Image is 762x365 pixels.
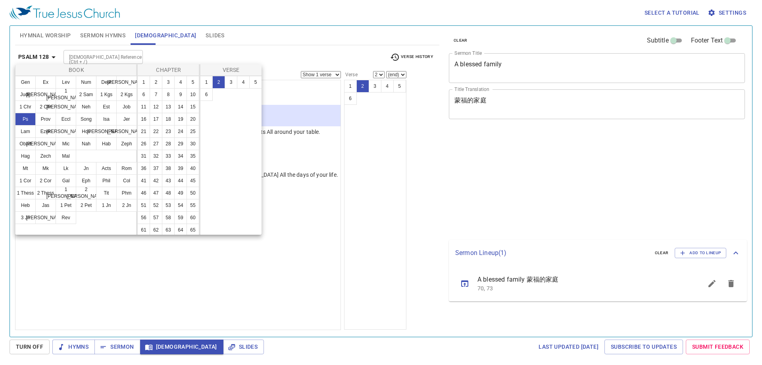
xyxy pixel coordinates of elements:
button: Tit [96,187,117,199]
button: 1 Kgs [96,88,117,101]
button: 50 [187,187,199,199]
button: 1 [137,76,150,89]
button: [PERSON_NAME] [116,76,137,89]
button: Hag [15,150,36,162]
button: 27 [150,137,162,150]
button: 11 [137,100,150,113]
button: Lam [15,125,36,138]
button: 63 [162,224,175,236]
button: 24 [174,125,187,138]
button: 12 [150,100,162,113]
button: Prov [35,113,56,126]
button: 1 [PERSON_NAME] [56,187,76,199]
button: 1 Cor [15,174,36,187]
button: Job [116,100,137,113]
button: 2 [212,76,225,89]
button: Eph [76,174,96,187]
button: 59 [174,211,187,224]
button: Nah [76,137,96,150]
button: 37 [150,162,162,175]
button: 47 [150,187,162,199]
button: 3 [162,76,175,89]
button: 5 [187,76,199,89]
button: Jas [35,199,56,212]
button: Lev [56,76,76,89]
button: 56 [137,211,150,224]
button: Mal [56,150,76,162]
button: Mk [35,162,56,175]
button: Zeph [116,137,137,150]
button: Jer [116,113,137,126]
button: Mt [15,162,36,175]
button: 23 [162,125,175,138]
button: Num [76,76,96,89]
button: 51 [137,199,150,212]
button: 31 [137,150,150,162]
button: 2 Pet [76,199,96,212]
button: Est [96,100,117,113]
button: 2 Chr [35,100,56,113]
button: Zech [35,150,56,162]
button: 60 [187,211,199,224]
button: 45 [187,174,199,187]
button: Heb [15,199,36,212]
button: 1 Thess [15,187,36,199]
button: 2 Kgs [116,88,137,101]
button: Lk [56,162,76,175]
button: 19 [174,113,187,126]
button: 29 [174,137,187,150]
button: 64 [174,224,187,236]
button: 6 [137,88,150,101]
button: 4 [174,76,187,89]
button: 49 [174,187,187,199]
button: Obad [15,137,36,150]
button: 2 Jn [116,199,137,212]
button: 8 [162,88,175,101]
button: 14 [174,100,187,113]
button: 4 [237,76,250,89]
button: Ezek [35,125,56,138]
button: 17 [150,113,162,126]
button: [PERSON_NAME] [35,137,56,150]
button: Phil [96,174,117,187]
button: Eccl [56,113,76,126]
button: 25 [187,125,199,138]
button: Rev [56,211,76,224]
button: [PERSON_NAME] [116,125,137,138]
p: Book [17,66,136,74]
button: 16 [137,113,150,126]
button: Judg [15,88,36,101]
button: [PERSON_NAME] [96,125,117,138]
button: 40 [187,162,199,175]
button: 9 [174,88,187,101]
button: 2 Sam [76,88,96,101]
button: 48 [162,187,175,199]
button: [PERSON_NAME] [56,100,76,113]
button: 42 [150,174,162,187]
button: 34 [174,150,187,162]
button: 53 [162,199,175,212]
button: Rom [116,162,137,175]
button: Hab [96,137,117,150]
button: Deut [96,76,117,89]
button: 35 [187,150,199,162]
button: 62 [150,224,162,236]
p: Chapter [139,66,198,74]
button: [PERSON_NAME] [56,125,76,138]
button: Neh [76,100,96,113]
button: 22 [150,125,162,138]
button: [PERSON_NAME] [35,88,56,101]
button: 1 Jn [96,199,117,212]
button: Mic [56,137,76,150]
button: 39 [174,162,187,175]
button: 2 Cor [35,174,56,187]
button: 38 [162,162,175,175]
button: 26 [137,137,150,150]
button: 58 [162,211,175,224]
button: Isa [96,113,117,126]
button: 43 [162,174,175,187]
button: Col [116,174,137,187]
button: 65 [187,224,199,236]
button: 13 [162,100,175,113]
button: 46 [137,187,150,199]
